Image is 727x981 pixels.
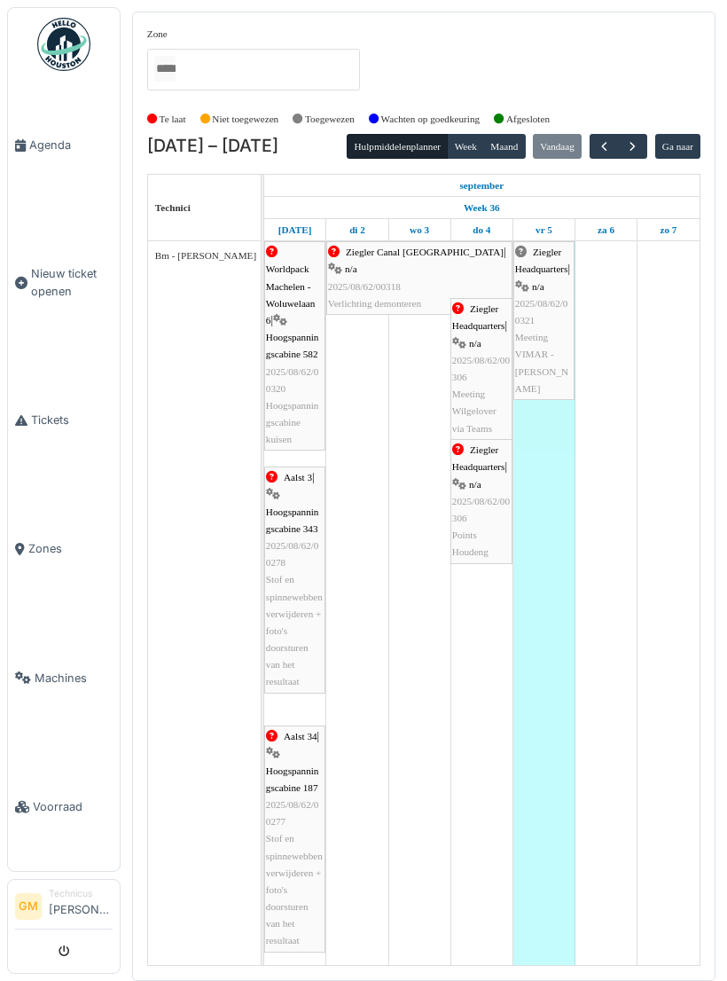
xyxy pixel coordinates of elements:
span: Aalst 34 [284,731,317,742]
span: Stof en spinnewebben verwijderen + foto's doorsturen van het resultaat [266,574,323,687]
button: Ga naar [655,134,701,159]
a: Agenda [8,81,120,209]
div: | [266,469,324,690]
button: Volgende [618,134,647,160]
div: | [266,244,324,448]
span: Hoogspanningscabine 582 [266,332,319,359]
a: GM Technicus[PERSON_NAME] [15,887,113,930]
span: n/a [469,338,481,349]
span: 2025/08/62/00321 [515,298,568,326]
li: GM [15,893,42,920]
a: 5 september 2025 [531,219,557,241]
span: Ziegler Headquarters [515,247,568,274]
span: Zones [28,540,113,557]
a: Zones [8,484,120,613]
label: Wachten op goedkeuring [381,112,481,127]
a: 1 september 2025 [455,175,508,197]
span: Stof en spinnewebben verwijderen + foto's doorsturen van het resultaat [266,833,323,946]
span: 2025/08/62/00277 [266,799,319,827]
span: Hoogspanningscabine kuisen [266,400,319,444]
span: n/a [469,479,481,490]
a: Nieuw ticket openen [8,209,120,356]
label: Toegewezen [305,112,355,127]
span: Technici [155,202,191,213]
a: 4 september 2025 [468,219,495,241]
div: | [266,728,324,949]
span: Hoogspanningscabine 343 [266,506,319,534]
span: Ziegler Canal [GEOGRAPHIC_DATA] [346,247,504,257]
span: Hoogspanningscabine 187 [266,765,319,793]
a: 2 september 2025 [345,219,370,241]
label: Zone [147,27,168,42]
span: Machines [35,670,113,687]
span: Meeting Wilgelover via Teams [452,388,496,433]
label: Afgesloten [506,112,550,127]
div: Technicus [49,887,113,900]
button: Week [447,134,484,159]
span: Voorraad [33,798,113,815]
span: 2025/08/62/00306 [452,355,510,382]
span: Nieuw ticket openen [31,265,113,299]
a: Week 36 [459,197,504,219]
a: 1 september 2025 [274,219,317,241]
span: Ziegler Headquarters [452,444,505,472]
button: Hulpmiddelenplanner [347,134,448,159]
button: Vorige [590,134,619,160]
span: 2025/08/62/00278 [266,540,319,568]
div: | [452,301,511,437]
span: Tickets [31,412,113,428]
div: | [328,244,511,312]
img: Badge_color-CXgf-gQk.svg [37,18,90,71]
button: Maand [483,134,526,159]
label: Te laat [160,112,186,127]
span: Worldpack Machelen - Woluwelaan 6 [266,263,316,326]
a: 3 september 2025 [405,219,434,241]
span: Verlichting demonteren [328,298,421,309]
span: 2025/08/62/00320 [266,366,319,394]
button: Vandaag [533,134,582,159]
h2: [DATE] – [DATE] [147,136,278,157]
span: n/a [345,263,357,274]
span: Bm - [PERSON_NAME] [155,250,256,261]
span: Meeting VIMAR - [PERSON_NAME] [515,332,568,394]
a: 6 september 2025 [593,219,619,241]
input: Alles [154,56,176,82]
span: 2025/08/62/00306 [452,496,510,523]
span: Points Houdeng [452,530,489,557]
span: 2025/08/62/00318 [328,281,401,292]
span: Ziegler Headquarters [452,303,505,331]
a: Tickets [8,356,120,484]
a: 7 september 2025 [655,219,681,241]
span: Aalst 3 [284,472,312,483]
a: Machines [8,614,120,742]
li: [PERSON_NAME] [49,887,113,925]
a: Voorraad [8,742,120,871]
span: Agenda [29,137,113,153]
div: | [515,244,573,397]
span: n/a [532,281,544,292]
label: Niet toegewezen [212,112,278,127]
div: | [452,442,511,561]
